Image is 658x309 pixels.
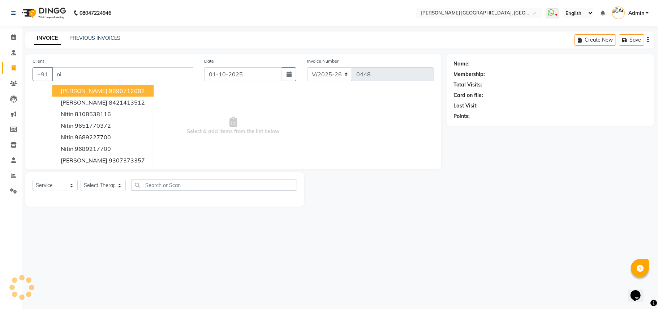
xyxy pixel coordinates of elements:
ngb-highlight: 9651770372 [75,122,111,129]
span: Select & add items from the list below [33,90,434,162]
span: Nitin [61,168,73,175]
input: Search by Name/Mobile/Email/Code [52,67,193,81]
span: [PERSON_NAME] [61,87,107,94]
span: [PERSON_NAME] [61,99,107,106]
div: Membership: [454,71,485,78]
label: Invoice Number [307,58,339,64]
input: Search or Scan [131,179,297,191]
a: PREVIOUS INVOICES [69,35,120,41]
span: Nitin [61,134,73,141]
iframe: chat widget [628,280,651,302]
ngb-highlight: 8421413512 [109,99,145,106]
label: Client [33,58,44,64]
a: INVOICE [34,32,61,45]
ngb-highlight: 9689217700 [75,145,111,152]
ngb-highlight: 9921650039 [75,168,111,175]
button: Create New [575,34,616,46]
div: Total Visits: [454,81,482,89]
label: Date [204,58,214,64]
div: Last Visit: [454,102,478,110]
div: Points: [454,113,470,120]
b: 08047224946 [79,3,111,23]
button: Save [619,34,644,46]
img: logo [18,3,68,23]
ngb-highlight: 9689227700 [75,134,111,141]
ngb-highlight: 8108538116 [75,110,111,118]
button: +91 [33,67,53,81]
span: [PERSON_NAME] [61,157,107,164]
img: Admin [612,7,625,19]
ngb-highlight: 9890712082 [109,87,145,94]
span: Nitin [61,122,73,129]
span: nitin [61,110,73,118]
ngb-highlight: 9307373357 [109,157,145,164]
span: Admin [628,9,644,17]
div: Card on file: [454,92,483,99]
span: Nitin [61,145,73,152]
div: Name: [454,60,470,68]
